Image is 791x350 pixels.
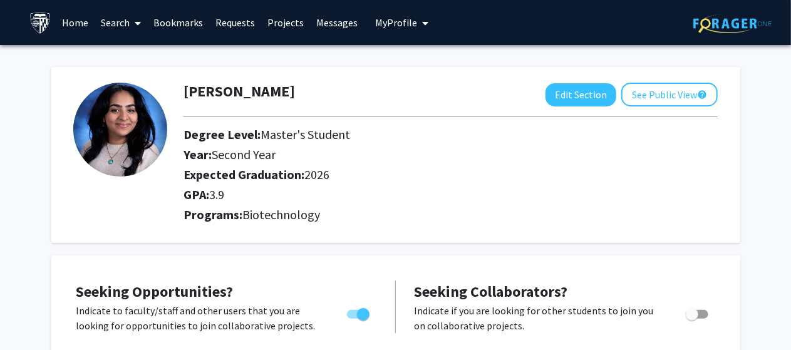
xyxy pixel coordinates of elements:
img: ForagerOne Logo [693,14,772,33]
h2: Degree Level: [184,127,685,142]
button: Edit Section [545,83,616,106]
a: Requests [209,1,261,44]
a: Search [95,1,147,44]
h2: GPA: [184,187,685,202]
iframe: Chat [9,294,53,341]
h1: [PERSON_NAME] [184,83,295,101]
a: Messages [310,1,364,44]
img: Profile Picture [73,83,167,177]
span: 2026 [304,167,329,182]
h2: Year: [184,147,685,162]
a: Home [56,1,95,44]
mat-icon: help [697,87,707,102]
span: Master's Student [261,126,350,142]
span: Second Year [212,147,276,162]
p: Indicate to faculty/staff and other users that you are looking for opportunities to join collabor... [76,303,323,333]
div: Toggle [681,303,715,322]
h2: Expected Graduation: [184,167,685,182]
div: Toggle [342,303,376,322]
p: Indicate if you are looking for other students to join you on collaborative projects. [415,303,662,333]
h2: Programs: [184,207,718,222]
a: Bookmarks [147,1,209,44]
img: Johns Hopkins University Logo [29,12,51,34]
span: 3.9 [209,187,224,202]
span: Seeking Collaborators? [415,282,568,301]
span: Biotechnology [242,207,320,222]
button: See Public View [621,83,718,106]
a: Projects [261,1,310,44]
span: Seeking Opportunities? [76,282,234,301]
span: My Profile [375,16,417,29]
